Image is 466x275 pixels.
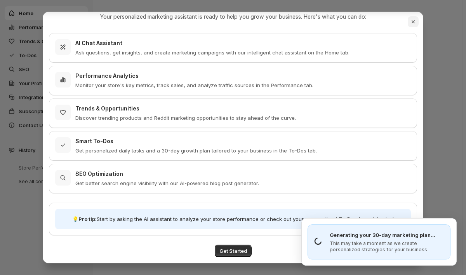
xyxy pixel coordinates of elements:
p: Discover trending products and Reddit marketing opportunities to stay ahead of the curve. [75,114,296,122]
p: Get better search engine visibility with our AI-powered blog post generator. [75,179,259,187]
p: Get personalized daily tasks and a 30-day growth plan tailored to your business in the To-Dos tab. [75,147,317,154]
p: Generating your 30-day marketing plan... [330,231,444,239]
h3: AI Chat Assistant [75,39,349,47]
p: Monitor your store's key metrics, track sales, and analyze traffic sources in the Performance tab. [75,81,313,89]
p: Your personalized marketing assistant is ready to help you grow your business. Here's what you ca... [49,13,417,21]
span: Get Started [219,247,247,255]
h3: Trends & Opportunities [75,105,296,112]
p: 💡 Start by asking the AI assistant to analyze your store performance or check out your personaliz... [61,215,405,223]
h3: Performance Analytics [75,72,313,80]
button: Close [408,16,419,27]
h3: Smart To-Dos [75,137,317,145]
button: Get Started [215,245,252,257]
strong: Pro tip: [78,216,97,222]
h3: SEO Optimization [75,170,259,178]
p: Ask questions, get insights, and create marketing campaigns with our intelligent chat assistant o... [75,49,349,56]
p: This may take a moment as we create personalized strategies for your business [330,240,444,253]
